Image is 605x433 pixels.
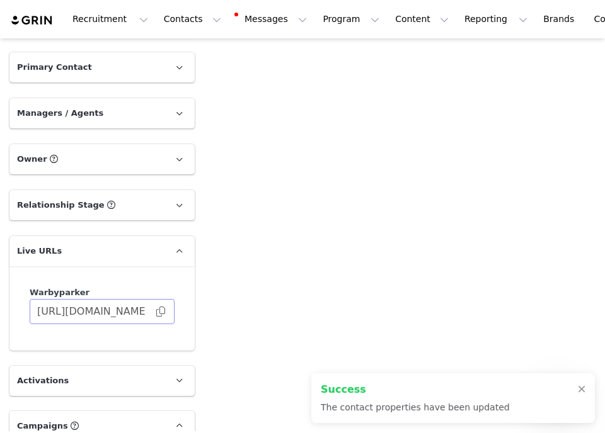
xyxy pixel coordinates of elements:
a: Brands [536,5,585,33]
button: Reporting [457,5,535,33]
button: Contacts [156,5,229,33]
span: Primary Contact [17,61,92,74]
span: Campaigns [17,420,68,432]
span: Live URLs [17,245,62,257]
span: Relationship Stage [17,199,105,211]
button: Content [388,5,456,33]
span: Warbyparker [30,288,89,297]
h2: Success [321,382,510,397]
span: Managers / Agents [17,107,103,120]
button: Recruitment [65,5,156,33]
button: Program [315,5,387,33]
p: The contact properties have been updated [321,401,510,414]
img: grin logo [10,14,54,26]
span: Activations [17,374,69,387]
button: Messages [229,5,314,33]
body: Rich Text Area. Press ALT-0 for help. [10,10,342,24]
span: Owner [17,153,47,166]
